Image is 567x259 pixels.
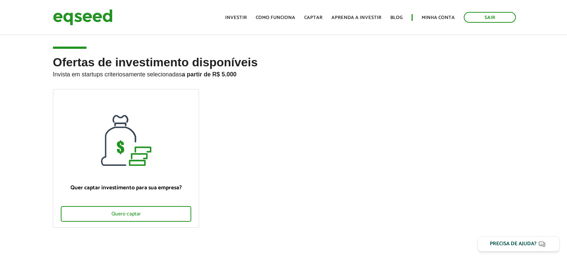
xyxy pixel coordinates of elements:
a: Aprenda a investir [331,15,381,20]
p: Quer captar investimento para sua empresa? [61,184,192,191]
p: Invista em startups criteriosamente selecionadas [53,69,514,78]
strong: a partir de R$ 5.000 [182,71,237,78]
a: Investir [225,15,247,20]
a: Blog [390,15,403,20]
a: Captar [304,15,322,20]
a: Como funciona [256,15,295,20]
h2: Ofertas de investimento disponíveis [53,56,514,89]
a: Sair [464,12,516,23]
a: Quer captar investimento para sua empresa? Quero captar [53,89,199,228]
div: Quero captar [61,206,192,222]
a: Minha conta [422,15,455,20]
img: EqSeed [53,7,113,27]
